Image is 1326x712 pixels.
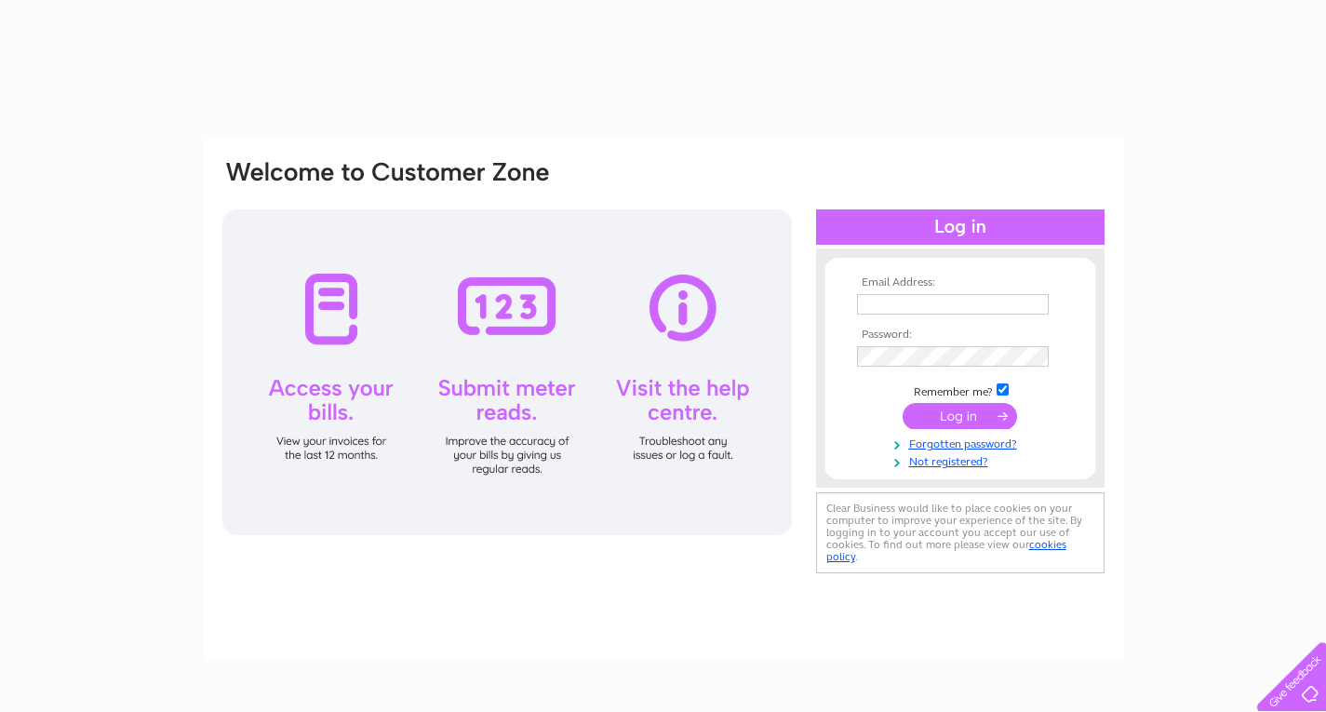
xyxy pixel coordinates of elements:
th: Email Address: [852,276,1068,289]
a: Not registered? [857,451,1068,469]
td: Remember me? [852,381,1068,399]
input: Submit [903,403,1017,429]
div: Clear Business would like to place cookies on your computer to improve your experience of the sit... [816,492,1105,573]
a: cookies policy [826,538,1066,563]
th: Password: [852,329,1068,342]
a: Forgotten password? [857,434,1068,451]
